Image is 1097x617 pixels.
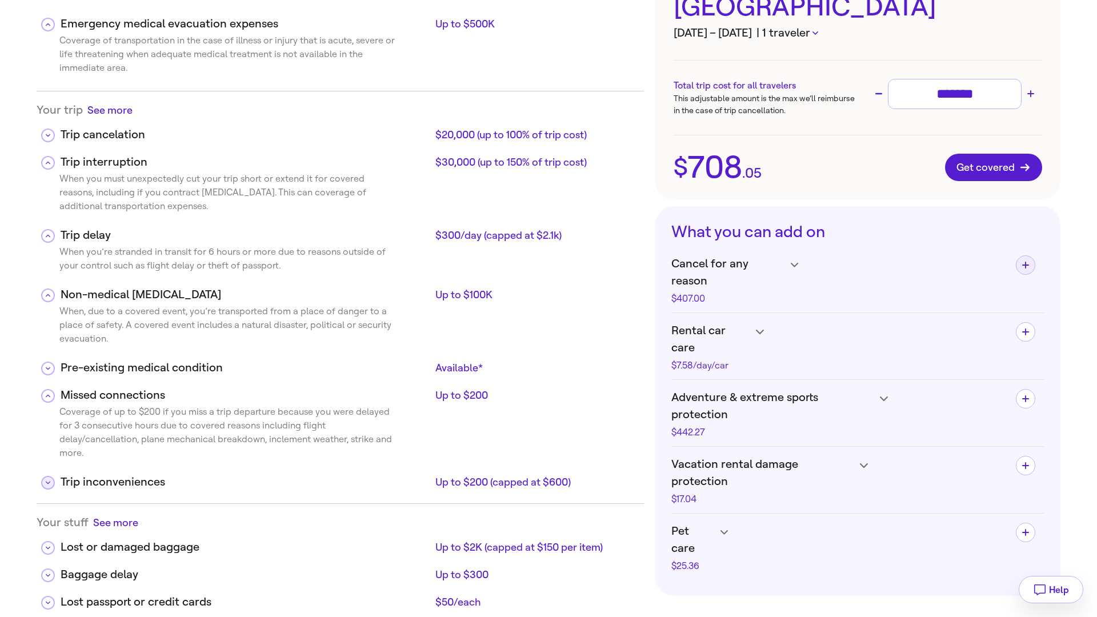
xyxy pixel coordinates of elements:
input: Trip cost [893,84,1016,104]
button: Add Rental car care [1016,322,1035,342]
div: Emergency medical evacuation expensesUp to $500K [37,6,644,34]
h4: Cancel for any reason$407.00 [671,255,1007,303]
div: When you must unexpectedly cut your trip short or extend it for covered reasons, including if you... [37,172,401,218]
div: Coverage of up to $200 if you miss a trip departure because you were delayed for 3 consecutive ho... [37,405,401,464]
div: Emergency medical evacuation expensesUp to $500K [37,34,644,79]
div: Missed connectionsUp to $200 [37,378,644,405]
h3: What you can add on [671,222,1044,242]
div: Up to $2K (capped at $150 per item) [435,540,635,554]
h4: Adventure & extreme sports protection$442.27 [671,389,1007,437]
button: Add Vacation rental damage protection [1016,456,1035,475]
div: Available* [435,361,635,375]
div: $30,000 (up to 150% of trip cost) [435,155,635,169]
button: Get covered [945,154,1042,181]
div: Your stuff [37,515,644,530]
button: Add Cancel for any reason [1016,255,1035,275]
p: This adjustable amount is the max we’ll reimburse in the case of trip cancellation. [674,93,858,117]
div: $7.58 [671,361,750,370]
div: When you’re stranded in transit for 6 hours or more due to reasons outside of your control such a... [37,245,401,277]
div: Coverage of transportation in the case of illness or injury that is acute, severe or life threate... [37,34,401,79]
button: | 1 traveler [756,25,818,42]
div: Trip cancelation$20,000 (up to 100% of trip cost) [37,117,644,145]
button: Decrease trip cost [872,87,886,101]
h4: Rental car care$7.58/day/car [671,322,992,370]
span: /day/car [693,360,728,371]
span: Rental car care [671,322,750,356]
div: Up to $200 [435,388,635,402]
div: Up to $200 (capped at $600) [435,475,635,489]
button: Increase trip cost [1024,87,1038,101]
span: 05 [745,166,762,180]
div: Missed connections [61,387,431,404]
div: $25.36 [671,562,714,571]
div: Emergency medical evacuation expensesUp to $500K [37,245,644,277]
h3: Total trip cost for all travelers [674,79,858,93]
div: Your trip [37,103,644,117]
div: Missed connectionsUp to $200 [37,405,644,464]
div: Trip interruption$30,000 (up to 150% of trip cost) [37,145,644,172]
div: Lost passport or credit cards$50/each [37,584,644,612]
span: Cancel for any reason [671,255,784,290]
div: Non-medical [MEDICAL_DATA]Up to $100K [37,305,644,350]
div: Pre-existing medical conditionAvailable* [37,350,644,378]
span: Pet care [671,523,714,557]
div: Lost or damaged baggage [61,539,431,556]
div: $50/each [435,595,635,609]
span: Vacation rental damage protection [671,456,854,490]
div: Lost or damaged baggageUp to $2K (capped at $150 per item) [37,530,644,557]
div: Non-medical [MEDICAL_DATA] [61,286,431,303]
div: $442.27 [671,428,874,437]
button: Add Pet care [1016,523,1035,542]
div: Up to $500K [435,17,635,31]
div: Non-medical [MEDICAL_DATA]Up to $100K [37,277,644,305]
div: Trip delay$300/day (capped at $2.1k) [37,218,644,245]
div: $17.04 [671,495,854,504]
button: See more [87,103,133,117]
div: Up to $300 [435,568,635,582]
div: Up to $100K [435,288,635,302]
div: Lost passport or credit cards [61,594,431,611]
span: $ [674,155,688,179]
span: 708 [688,152,742,183]
span: Help [1049,584,1069,595]
h4: Vacation rental damage protection$17.04 [671,456,1007,504]
div: Trip inconveniences [61,474,431,491]
div: Trip interruption [61,154,431,171]
div: Trip inconveniencesUp to $200 (capped at $600) [37,464,644,492]
div: Trip cancelation [61,126,431,143]
span: . [742,166,745,180]
div: Trip delay [61,227,431,244]
h3: [DATE] – [DATE] [674,25,1042,42]
div: $300/day (capped at $2.1k) [435,229,635,242]
div: Emergency medical evacuation expenses [61,15,431,33]
div: $407.00 [671,294,784,303]
div: When, due to a covered event, you’re transported from a place of danger to a place of safety. A c... [37,305,401,350]
div: Baggage delayUp to $300 [37,557,644,584]
span: Get covered [956,162,1031,173]
div: Baggage delay [61,566,431,583]
div: Pre-existing medical condition [61,359,431,376]
button: See more [93,515,138,530]
div: $20,000 (up to 100% of trip cost) [435,128,635,142]
span: Adventure & extreme sports protection [671,389,874,423]
button: Add Adventure & extreme sports protection [1016,389,1035,408]
h4: Pet care$25.36 [671,523,1007,571]
button: Help [1019,576,1083,603]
